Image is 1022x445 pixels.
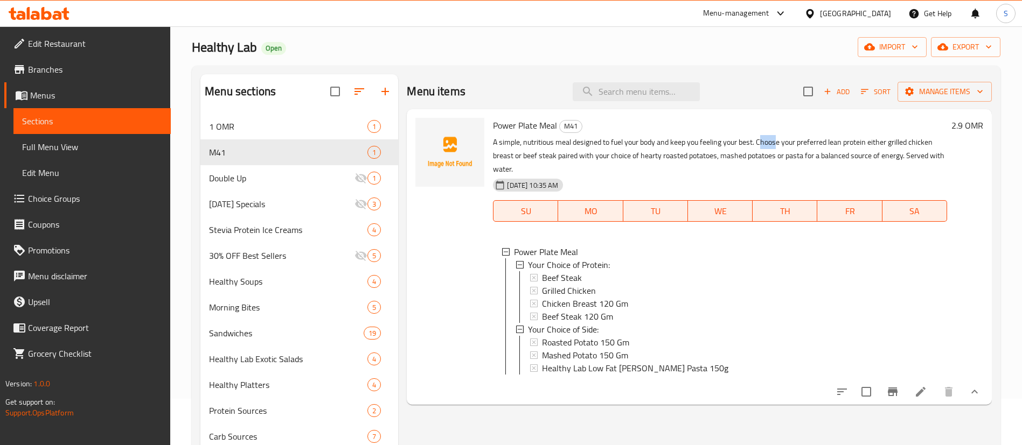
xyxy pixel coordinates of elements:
p: A simple, nutritious meal designed to fuel your body and keep you feeling your best. Choose your ... [493,136,947,176]
span: Power Plate Meal [493,117,557,133]
span: Sandwiches [209,327,364,340]
span: Your Choice of Side: [528,323,599,336]
span: Edit Menu [22,166,162,179]
button: delete [936,379,962,405]
div: Sandwiches19 [200,320,398,346]
div: Morning Bites5 [200,294,398,320]
div: Healthy Soups4 [200,269,398,294]
div: items [367,223,381,236]
div: Healthy Platters [209,378,367,391]
div: Stevia Protein Ice Creams [209,223,367,236]
span: Beef Steak 120 Gm [542,310,613,323]
span: M41 [560,120,582,132]
span: Coverage Report [28,321,162,334]
span: S [1004,8,1008,19]
div: items [367,120,381,133]
a: Edit Restaurant [4,31,171,56]
span: 1 [368,173,380,183]
button: import [858,37,927,57]
span: WE [692,203,748,219]
span: Get support on: [5,395,55,409]
div: items [367,301,381,314]
span: Select section [797,80,819,103]
span: 30% OFF Best Sellers [209,249,354,262]
div: Menu-management [703,7,769,20]
span: FR [822,203,878,219]
span: Power Plate Meal [514,245,578,258]
span: Your Choice of Protein: [528,258,610,271]
span: Promotions [28,244,162,257]
span: [DATE] 10:35 AM [503,180,562,190]
a: Edit menu item [914,385,927,398]
div: Healthy Platters4 [200,372,398,398]
span: 1 [368,122,380,132]
div: items [364,327,381,340]
button: Sort [858,83,893,100]
span: 5 [368,251,380,261]
div: items [367,197,381,210]
span: Grocery Checklist [28,347,162,360]
a: Branches [4,56,171,82]
div: Protein Sources2 [200,398,398,423]
svg: Show Choices [968,385,981,398]
span: Menus [30,89,162,102]
span: 4 [368,354,380,364]
a: Coverage Report [4,315,171,341]
div: items [367,430,381,443]
button: SA [882,200,947,222]
a: Sections [13,108,171,134]
a: Grocery Checklist [4,341,171,366]
div: 1 OMR1 [200,114,398,139]
h2: Menu sections [205,83,276,100]
div: Ramadan Specials [209,197,354,210]
span: Sort [861,86,891,98]
div: items [367,146,381,159]
button: TH [753,200,817,222]
button: FR [817,200,882,222]
span: [DATE] Specials [209,197,354,210]
a: Menus [4,82,171,108]
span: Carb Sources [209,430,367,443]
button: WE [688,200,753,222]
span: Choice Groups [28,192,162,205]
button: export [931,37,1000,57]
span: Manage items [906,85,983,98]
div: items [367,404,381,417]
span: Protein Sources [209,404,367,417]
span: Chicken Breast 120 Gm [542,297,628,310]
a: Upsell [4,289,171,315]
span: Grilled Chicken [542,284,596,297]
span: 2 [368,406,380,416]
div: Double Up1 [200,165,398,191]
span: MO [562,203,618,219]
img: Power Plate Meal [415,118,484,187]
svg: Inactive section [354,197,367,210]
button: show more [962,379,988,405]
div: 30% OFF Best Sellers5 [200,243,398,269]
span: Branches [28,63,162,76]
span: SA [887,203,943,219]
a: Coupons [4,211,171,237]
button: Add section [372,79,398,104]
div: items [367,249,381,262]
span: Menu disclaimer [28,270,162,282]
div: M41 [559,120,582,133]
span: Healthy Lab Exotic Salads [209,352,367,365]
span: Healthy Soups [209,275,367,288]
span: 4 [368,277,380,287]
span: SU [498,203,554,219]
span: 7 [368,432,380,442]
a: Menu disclaimer [4,263,171,289]
span: 1 OMR [209,120,367,133]
div: items [367,352,381,365]
div: [DATE] Specials3 [200,191,398,217]
span: Double Up [209,172,354,185]
span: 4 [368,380,380,390]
